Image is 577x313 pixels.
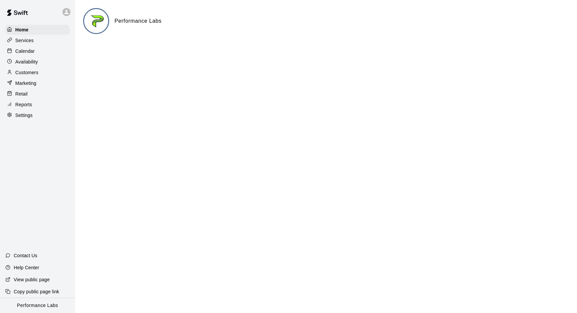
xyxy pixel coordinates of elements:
[15,112,33,119] p: Settings
[15,26,29,33] p: Home
[15,69,38,76] p: Customers
[15,91,28,97] p: Retail
[15,58,38,65] p: Availability
[15,101,32,108] p: Reports
[5,89,70,99] a: Retail
[5,110,70,120] a: Settings
[5,100,70,110] a: Reports
[15,80,36,87] p: Marketing
[5,67,70,77] a: Customers
[5,78,70,88] a: Marketing
[15,37,34,44] p: Services
[5,35,70,45] a: Services
[14,264,39,271] p: Help Center
[14,252,37,259] p: Contact Us
[5,57,70,67] a: Availability
[84,9,109,34] img: Performance Labs logo
[15,48,35,54] p: Calendar
[5,25,70,35] a: Home
[14,288,59,295] p: Copy public page link
[5,46,70,56] a: Calendar
[14,276,50,283] p: View public page
[17,302,58,309] p: Performance Labs
[115,17,162,25] h6: Performance Labs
